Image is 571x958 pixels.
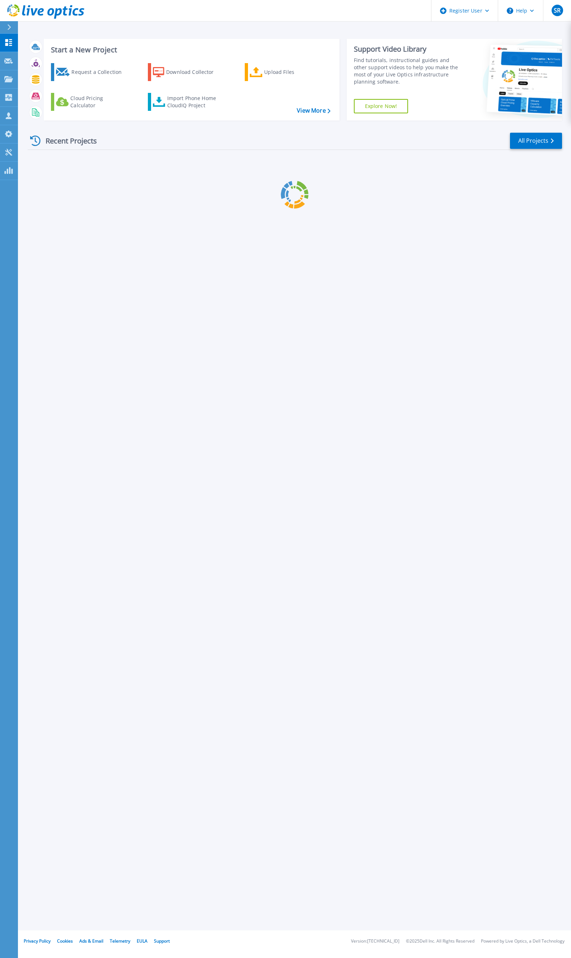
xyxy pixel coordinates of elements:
a: Cloud Pricing Calculator [51,93,131,111]
li: Version: [TECHNICAL_ID] [351,939,399,944]
div: Upload Files [264,65,322,79]
div: Request a Collection [71,65,129,79]
a: Request a Collection [51,63,131,81]
div: Cloud Pricing Calculator [70,95,128,109]
a: View More [297,107,330,114]
a: Support [154,938,170,944]
div: Download Collector [166,65,224,79]
a: Download Collector [148,63,228,81]
div: Find tutorials, instructional guides and other support videos to help you make the most of your L... [354,57,462,85]
a: Explore Now! [354,99,408,113]
a: EULA [137,938,148,944]
a: Cookies [57,938,73,944]
span: SR [554,8,561,13]
a: Upload Files [245,63,325,81]
a: Privacy Policy [24,938,51,944]
a: Ads & Email [79,938,103,944]
div: Recent Projects [28,132,107,150]
a: All Projects [510,133,562,149]
div: Support Video Library [354,44,462,54]
li: © 2025 Dell Inc. All Rights Reserved [406,939,474,944]
li: Powered by Live Optics, a Dell Technology [481,939,565,944]
a: Telemetry [110,938,130,944]
h3: Start a New Project [51,46,330,54]
div: Import Phone Home CloudIQ Project [167,95,223,109]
